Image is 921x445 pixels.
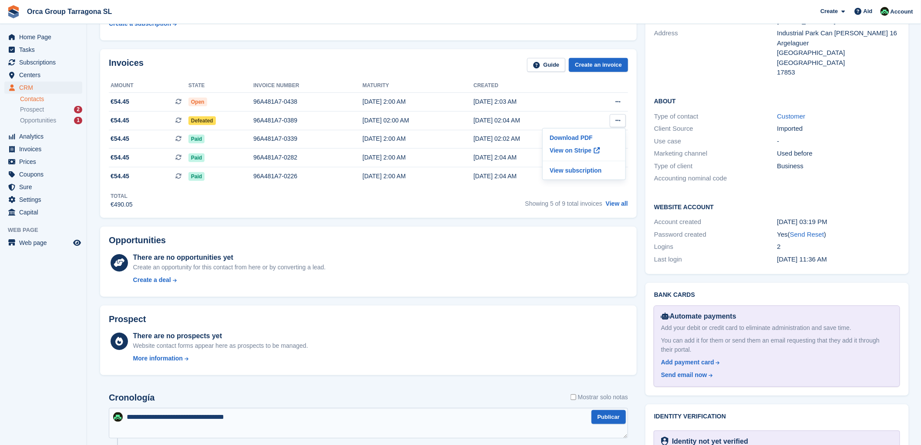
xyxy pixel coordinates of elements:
h2: Cronología [109,393,155,403]
font: Create a deal [133,276,171,283]
font: Bank cards [654,291,695,298]
font: Prospect [109,314,146,324]
font: Invoice number [253,82,299,88]
font: Analytics [19,133,44,140]
font: Showing 5 of 9 total invoices [525,200,602,207]
font: Type of client [654,162,692,170]
font: [PHONE_NUMBER] [777,17,836,24]
input: Mostrar solo notas [571,393,576,402]
font: Business [777,162,804,170]
a: menu [4,194,82,206]
font: Argelaguer [777,39,809,47]
a: menu [4,156,82,168]
a: menu [4,31,82,43]
font: [GEOGRAPHIC_DATA] [777,59,845,66]
font: Invoices [109,58,144,68]
font: Account [891,8,913,15]
a: Store Preview [72,238,82,248]
font: €54.45 [111,135,129,142]
font: Paid [191,136,202,142]
a: Guide [527,58,565,72]
font: 96A481A7-0339 [253,135,297,142]
font: Add your debit or credit card to eliminate administration and save time. [661,324,851,331]
font: [DATE] 02:00 AM [363,117,409,124]
font: ( [788,231,790,238]
font: [DATE] 2:00 AM [363,98,406,105]
font: Prices [19,158,36,165]
a: More information [133,354,308,363]
font: [DATE] 2:00 AM [363,135,406,142]
font: Create an invoice [575,61,622,68]
font: Send email now [661,371,707,378]
font: [GEOGRAPHIC_DATA] [777,49,845,56]
font: Settings [19,196,41,203]
font: Total [111,193,128,199]
font: [DATE] 02:04 AM [474,117,520,124]
font: 2 [77,106,80,112]
a: menu [4,69,82,81]
font: Sure [19,183,32,190]
label: Mostrar solo notas [571,393,628,402]
font: €54.45 [111,154,129,161]
font: Tasks [19,46,35,53]
font: [DATE] 02:02 AM [474,135,520,142]
font: €54.45 [111,173,129,180]
font: Use case [654,137,682,145]
font: Password created [654,231,706,238]
font: Home Page [19,34,51,41]
font: Amount [111,82,134,88]
font: Prospect [20,106,44,113]
font: Account created [654,218,701,225]
font: Client Source [654,125,693,132]
a: Create an invoice [569,58,628,72]
font: 2 [777,243,781,250]
font: Paid [191,155,202,161]
font: You can add it for them or send them an email requesting that they add it through their portal. [661,337,880,353]
img: Tania [881,7,889,16]
font: 96A481A7-0282 [253,154,297,161]
a: View all [606,200,628,207]
font: Address [654,29,678,37]
font: Type of contact [654,112,699,120]
font: 17853 [777,68,796,76]
font: Imported [777,125,803,132]
font: 96A481A7-0438 [253,98,297,105]
font: - [777,137,780,145]
a: menu [4,206,82,218]
img: stora-icon-8386f47178a22dfd0bd8f6a31ec36ba5ce8667c1dd55bd0f319d3a0aa187defe.svg [7,5,20,18]
font: Orca Group Tarragona SL [27,8,112,15]
font: Identity verification [654,413,726,420]
font: Paid [191,173,202,180]
font: 96A481A7-0226 [253,173,297,180]
font: Create [820,8,838,14]
font: Website contact forms appear here as prospects to be managed. [133,342,308,349]
font: ) [824,231,826,238]
font: View subscription [550,167,602,174]
a: Prospect 2 [20,105,82,114]
a: menu [4,168,82,180]
font: Invoices [19,146,41,153]
font: 96A481A7-0389 [253,117,297,124]
font: Defeated [191,118,213,124]
font: Create an opportunity for this contact from here or by converting a lead. [133,264,326,271]
font: Industrial Park Can [PERSON_NAME] 16 [777,29,897,37]
font: Aid [864,8,873,14]
font: Coupons [19,171,44,178]
font: [DATE] 2:00 AM [363,173,406,180]
a: View subscription [546,165,622,176]
font: Open [191,99,205,105]
button: Publicar [592,410,626,425]
a: menu [4,82,82,94]
a: Customer [777,112,806,120]
font: Used before [777,149,813,157]
img: Tania [113,412,123,422]
font: Create a subscription [109,20,171,27]
font: Contacts [20,95,44,102]
a: Send Reset [790,231,824,238]
font: [DATE] 2:03 AM [474,98,517,105]
font: Marketing channel [654,149,708,157]
font: Maturity [363,82,389,88]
